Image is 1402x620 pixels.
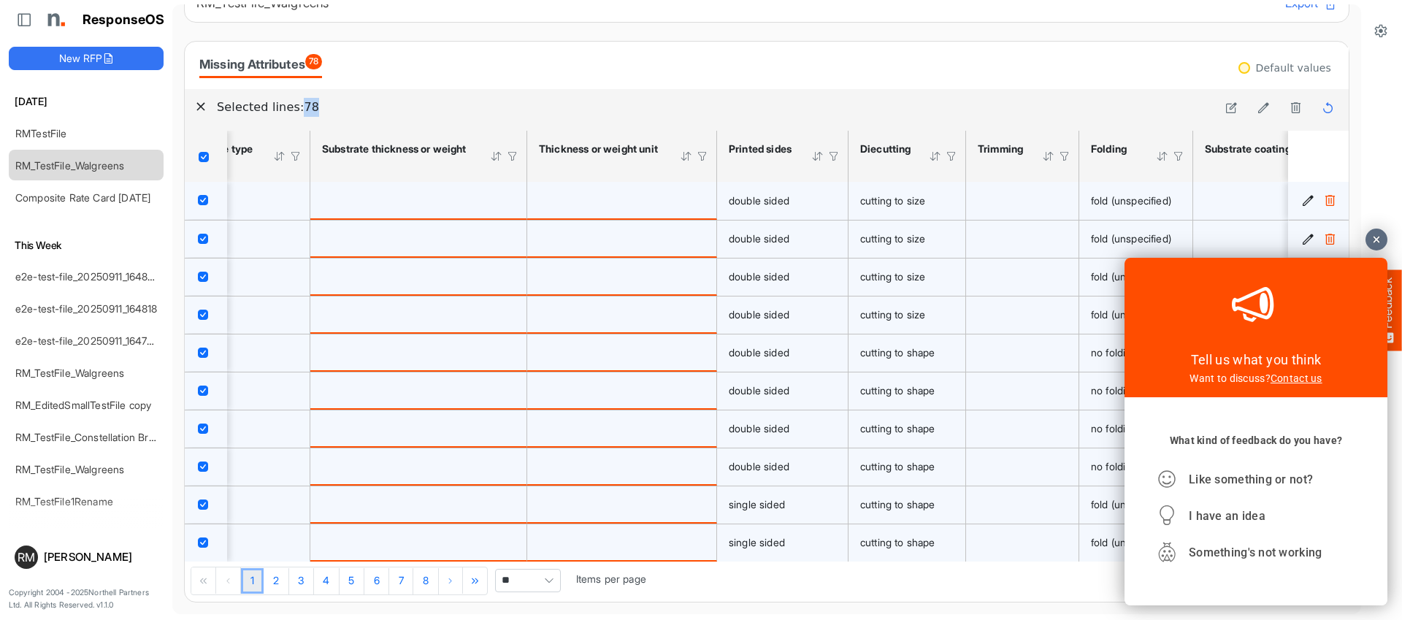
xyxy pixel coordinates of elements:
[849,334,966,372] td: cutting to shape is template cell Column Header httpsnorthellcomontologiesmapping-rulesmanufactur...
[15,334,159,347] a: e2e-test-file_20250911_164738
[1091,422,1138,435] span: no folding
[717,486,849,524] td: single sided is template cell Column Header httpsnorthellcomontologiesmapping-rulesmanufacturingh...
[170,486,310,524] td: text is template cell Column Header httpsnorthellcomontologiesmapping-rulesmaterialhassubstratema...
[40,5,69,34] img: Northell
[9,237,164,253] h6: This Week
[1301,194,1315,208] button: Edit
[849,296,966,334] td: cutting to size is template cell Column Header httpsnorthellcomontologiesmapping-rulesmanufacturi...
[1079,410,1193,448] td: no folding is template cell Column Header httpsnorthellcomontologiesmapping-rulesmanufacturinghas...
[310,182,527,220] td: is template cell Column Header httpsnorthellcomontologiesmapping-rulesmaterialhasmaterialthicknes...
[310,448,527,486] td: is template cell Column Header httpsnorthellcomontologiesmapping-rulesmaterialhasmaterialthicknes...
[1079,334,1193,372] td: no folding is template cell Column Header httpsnorthellcomontologiesmapping-rulesmanufacturinghas...
[15,431,234,443] a: RM_TestFile_Constellation Brands - ROS prices
[1091,346,1138,359] span: no folding
[185,562,1349,602] div: Pager Container
[185,486,227,524] td: checkbox
[849,372,966,410] td: cutting to shape is template cell Column Header httpsnorthellcomontologiesmapping-rulesmanufactur...
[717,220,849,258] td: double sided is template cell Column Header httpsnorthellcomontologiesmapping-rulesmanufacturingh...
[83,12,165,28] h1: ResponseOS
[717,410,849,448] td: double sided is template cell Column Header httpsnorthellcomontologiesmapping-rulesmanufacturingh...
[1091,498,1171,510] span: fold (unspecified)
[310,486,527,524] td: is template cell Column Header httpsnorthellcomontologiesmapping-rulesmaterialhasmaterialthicknes...
[1205,142,1292,156] div: Substrate coating
[860,536,935,548] span: cutting to shape
[185,182,227,220] td: checkbox
[717,524,849,562] td: single sided is template cell Column Header httpsnorthellcomontologiesmapping-rulesmanufacturingh...
[340,568,364,594] a: Page 5 of 8 Pages
[527,220,717,258] td: is template cell Column Header httpsnorthellcomontologiesmapping-rulesmaterialhasmaterialthicknes...
[1091,536,1171,548] span: fold (unspecified)
[1079,448,1193,486] td: no folding is template cell Column Header httpsnorthellcomontologiesmapping-rulesmanufacturinghas...
[1079,182,1193,220] td: fold (unspecified) is template cell Column Header httpsnorthellcomontologiesmapping-rulesmanufact...
[1288,220,1352,258] td: d7f3f693-e7b9-4cd2-81c0-0e877138c65b is template cell Column Header
[729,346,789,359] span: double sided
[9,47,164,70] button: New RFP
[860,194,925,207] span: cutting to size
[729,142,792,156] div: Printed sides
[1079,486,1193,524] td: fold (unspecified) is template cell Column Header httpsnorthellcomontologiesmapping-rulesmanufact...
[849,258,966,296] td: cutting to size is template cell Column Header httpsnorthellcomontologiesmapping-rulesmanufacturi...
[827,150,840,163] div: Filter Icon
[1079,220,1193,258] td: fold (unspecified) is template cell Column Header httpsnorthellcomontologiesmapping-rulesmanufact...
[717,448,849,486] td: double sided is template cell Column Header httpsnorthellcomontologiesmapping-rulesmanufacturingh...
[15,302,158,315] a: e2e-test-file_20250911_164818
[860,422,935,435] span: cutting to shape
[966,296,1079,334] td: is template cell Column Header httpsnorthellcomontologiesmapping-rulesmanufacturinghastrimmingtype
[849,524,966,562] td: cutting to shape is template cell Column Header httpsnorthellcomontologiesmapping-rulesmanufactur...
[1079,524,1193,562] td: fold (unspecified) is template cell Column Header httpsnorthellcomontologiesmapping-rulesmanufact...
[1301,231,1315,246] button: Edit
[966,182,1079,220] td: is template cell Column Header httpsnorthellcomontologiesmapping-rulesmanufacturinghastrimmingtype
[439,567,464,594] div: Go to next page
[1079,372,1193,410] td: no folding is template cell Column Header httpsnorthellcomontologiesmapping-rulesmanufacturinghas...
[310,524,527,562] td: is template cell Column Header httpsnorthellcomontologiesmapping-rulesmaterialhasmaterialthicknes...
[860,232,925,245] span: cutting to size
[9,586,164,612] p: Copyright 2004 - 2025 Northell Partners Ltd. All Rights Reserved. v 1.1.0
[15,191,150,204] a: Composite Rate Card [DATE]
[1322,194,1337,208] button: Delete
[849,486,966,524] td: cutting to shape is template cell Column Header httpsnorthellcomontologiesmapping-rulesmanufactur...
[539,142,661,156] div: Thickness or weight unit
[860,308,925,321] span: cutting to size
[729,232,789,245] span: double sided
[15,270,160,283] a: e2e-test-file_20250911_164826
[978,142,1023,156] div: Trimming
[860,460,935,472] span: cutting to shape
[15,463,124,475] a: RM_TestFile_Walgreens
[527,410,717,448] td: is template cell Column Header httpsnorthellcomontologiesmapping-rulesmaterialhasmaterialthicknes...
[185,131,227,182] th: Header checkbox
[729,460,789,472] span: double sided
[170,182,310,220] td: text is template cell Column Header httpsnorthellcomontologiesmapping-rulesmaterialhassubstratema...
[314,568,340,594] a: Page 4 of 8 Pages
[717,182,849,220] td: double sided is template cell Column Header httpsnorthellcomontologiesmapping-rulesmanufacturingh...
[413,568,438,594] a: Page 8 of 8 Pages
[44,551,158,562] div: [PERSON_NAME]
[310,334,527,372] td: is template cell Column Header httpsnorthellcomontologiesmapping-rulesmaterialhasmaterialthicknes...
[1256,63,1331,73] div: Default values
[170,410,310,448] td: rigid vinyl is template cell Column Header httpsnorthellcomontologiesmapping-rulesmaterialhassubs...
[1091,232,1171,245] span: fold (unspecified)
[506,150,519,163] div: Filter Icon
[860,142,910,156] div: Diecutting
[389,568,413,594] a: Page 7 of 8 Pages
[310,372,527,410] td: is template cell Column Header httpsnorthellcomontologiesmapping-rulesmaterialhasmaterialthicknes...
[696,150,709,163] div: Filter Icon
[1125,258,1387,605] iframe: Feedback Widget
[1058,150,1071,163] div: Filter Icon
[527,524,717,562] td: is template cell Column Header httpsnorthellcomontologiesmapping-rulesmaterialhasmaterialthicknes...
[729,384,789,397] span: double sided
[185,220,227,258] td: checkbox
[216,567,241,594] div: Go to previous page
[185,296,227,334] td: checkbox
[464,567,488,594] div: Go to last page
[527,296,717,334] td: is template cell Column Header httpsnorthellcomontologiesmapping-rulesmaterialhasmaterialthicknes...
[729,422,789,435] span: double sided
[185,334,227,372] td: checkbox
[170,448,310,486] td: rigid vinyl is template cell Column Header httpsnorthellcomontologiesmapping-rulesmaterialhassubs...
